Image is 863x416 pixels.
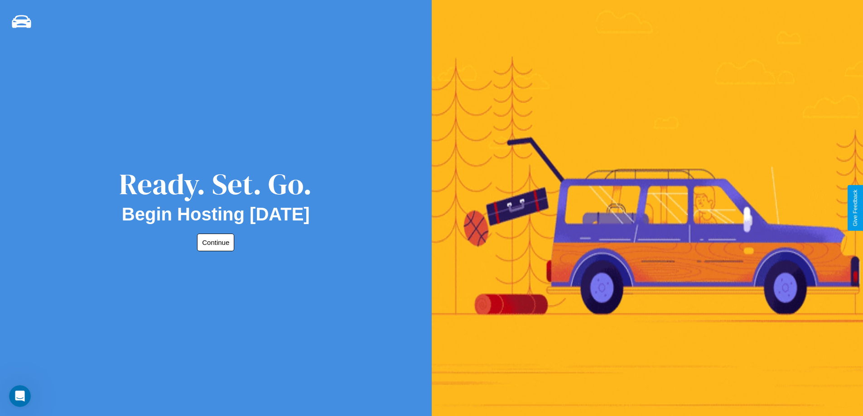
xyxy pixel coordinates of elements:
[119,164,312,204] div: Ready. Set. Go.
[122,204,310,225] h2: Begin Hosting [DATE]
[9,385,31,407] iframe: Intercom live chat
[197,234,234,251] button: Continue
[852,190,858,226] div: Give Feedback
